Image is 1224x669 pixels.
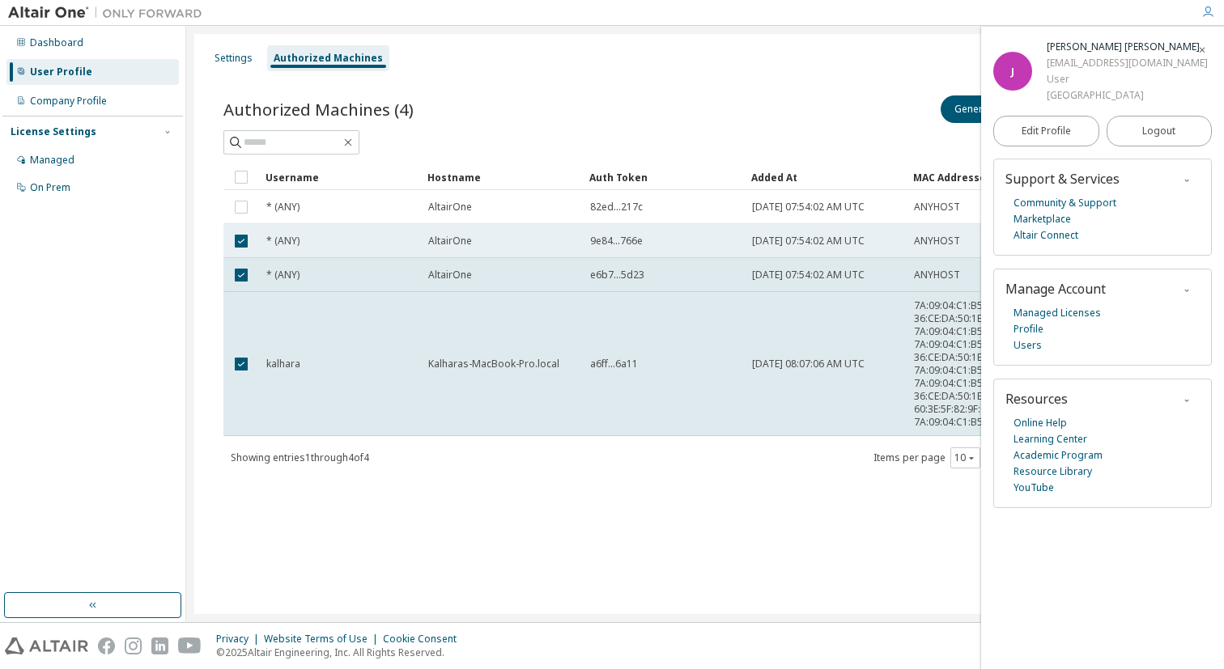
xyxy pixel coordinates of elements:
[1047,39,1208,55] div: Jasin Arachchige Kavindu Kalhara
[914,299,1016,429] span: 7A:09:04:C1:B5:13 , 36:CE:DA:50:1E:40 , 7A:09:04:C1:B5:33 , 7A:09:04:C1:B5:34 , 36:CE:DA:50:1E:48...
[752,269,865,282] span: [DATE] 07:54:02 AM UTC
[30,95,107,108] div: Company Profile
[5,637,88,654] img: altair_logo.svg
[30,36,83,49] div: Dashboard
[1014,480,1054,496] a: YouTube
[428,358,559,370] span: Kalharas-MacBook-Pro.local
[1014,227,1078,243] a: Altair Connect
[266,269,300,282] span: * (ANY)
[30,154,74,167] div: Managed
[427,164,576,190] div: Hostname
[8,5,210,21] img: Altair One
[266,164,414,190] div: Username
[1014,447,1103,464] a: Academic Program
[751,164,900,190] div: Added At
[1047,87,1208,104] div: [GEOGRAPHIC_DATA]
[1005,280,1106,298] span: Manage Account
[11,125,96,138] div: License Settings
[1014,305,1101,321] a: Managed Licenses
[590,235,643,248] span: 9e84...766e
[914,235,960,248] span: ANYHOST
[1005,390,1068,408] span: Resources
[752,201,865,214] span: [DATE] 07:54:02 AM UTC
[178,637,202,654] img: youtube.svg
[590,201,643,214] span: 82ed...217c
[231,451,369,464] span: Showing entries 1 through 4 of 4
[1014,464,1092,480] a: Resource Library
[266,358,300,370] span: kalhara
[274,52,383,65] div: Authorized Machines
[993,116,1099,146] a: Edit Profile
[428,235,472,248] span: AltairOne
[913,164,1017,190] div: MAC Addresses
[914,201,960,214] span: ANYHOST
[1014,337,1042,354] a: Users
[590,269,644,282] span: e6b7...5d23
[1014,321,1043,337] a: Profile
[266,235,300,248] span: * (ANY)
[264,633,383,646] div: Website Terms of Use
[1022,125,1071,138] span: Edit Profile
[1014,211,1071,227] a: Marketplace
[215,52,253,65] div: Settings
[428,269,472,282] span: AltairOne
[1014,195,1116,211] a: Community & Support
[216,646,466,659] p: © 2025 Altair Engineering, Inc. All Rights Reserved.
[752,235,865,248] span: [DATE] 07:54:02 AM UTC
[151,637,168,654] img: linkedin.svg
[30,66,92,78] div: User Profile
[752,358,865,370] span: [DATE] 08:07:06 AM UTC
[383,633,466,646] div: Cookie Consent
[1005,170,1120,188] span: Support & Services
[873,447,980,468] span: Items per page
[914,269,960,282] span: ANYHOST
[589,164,738,190] div: Auth Token
[954,451,976,464] button: 10
[125,637,142,654] img: instagram.svg
[1014,431,1087,447] a: Learning Center
[590,358,638,370] span: a6ff...6a11
[1047,55,1208,71] div: [EMAIL_ADDRESS][DOMAIN_NAME]
[1142,123,1175,139] span: Logout
[1011,65,1014,78] span: J
[216,633,264,646] div: Privacy
[266,201,300,214] span: * (ANY)
[98,637,115,654] img: facebook.svg
[1014,415,1067,431] a: Online Help
[941,95,1062,123] button: Generate Auth Code
[1047,71,1208,87] div: User
[30,181,70,194] div: On Prem
[223,98,414,121] span: Authorized Machines (4)
[428,201,472,214] span: AltairOne
[1107,116,1213,146] button: Logout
